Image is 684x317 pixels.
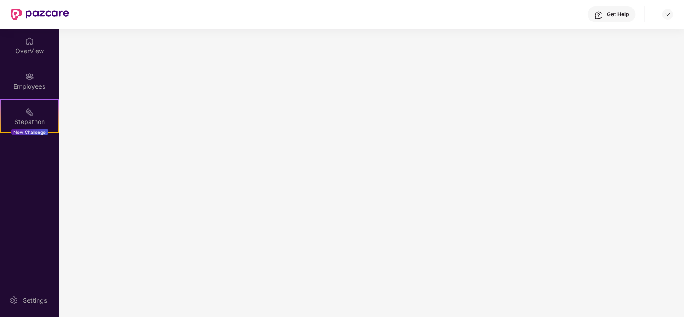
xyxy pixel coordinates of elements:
[1,117,58,126] div: Stepathon
[20,296,50,305] div: Settings
[25,72,34,81] img: svg+xml;base64,PHN2ZyBpZD0iRW1wbG95ZWVzIiB4bWxucz0iaHR0cDovL3d3dy53My5vcmcvMjAwMC9zdmciIHdpZHRoPS...
[25,107,34,116] img: svg+xml;base64,PHN2ZyB4bWxucz0iaHR0cDovL3d3dy53My5vcmcvMjAwMC9zdmciIHdpZHRoPSIyMSIgaGVpZ2h0PSIyMC...
[664,11,671,18] img: svg+xml;base64,PHN2ZyBpZD0iRHJvcGRvd24tMzJ4MzIiIHhtbG5zPSJodHRwOi8vd3d3LnczLm9yZy8yMDAwL3N2ZyIgd2...
[25,37,34,46] img: svg+xml;base64,PHN2ZyBpZD0iSG9tZSIgeG1sbnM9Imh0dHA6Ly93d3cudzMub3JnLzIwMDAvc3ZnIiB3aWR0aD0iMjAiIG...
[11,129,48,136] div: New Challenge
[594,11,603,20] img: svg+xml;base64,PHN2ZyBpZD0iSGVscC0zMngzMiIgeG1sbnM9Imh0dHA6Ly93d3cudzMub3JnLzIwMDAvc3ZnIiB3aWR0aD...
[11,9,69,20] img: New Pazcare Logo
[607,11,629,18] div: Get Help
[9,296,18,305] img: svg+xml;base64,PHN2ZyBpZD0iU2V0dGluZy0yMHgyMCIgeG1sbnM9Imh0dHA6Ly93d3cudzMub3JnLzIwMDAvc3ZnIiB3aW...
